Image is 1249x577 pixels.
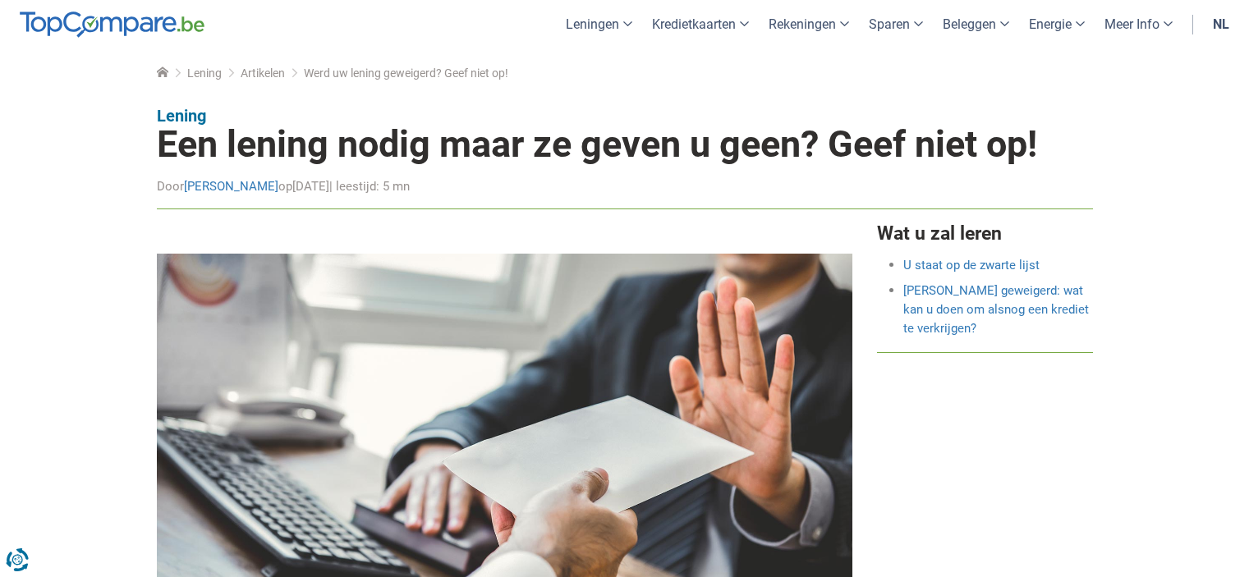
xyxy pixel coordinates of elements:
[184,179,278,194] a: [PERSON_NAME]
[157,66,168,80] a: Home
[877,224,1093,243] h4: Wat u zal leren
[157,126,1093,163] h1: Een lening nodig maar ze geven u geen? Geef niet op!
[241,66,285,80] a: Artikelen
[292,179,329,194] span: [DATE]
[187,66,222,80] a: Lening
[304,65,508,81] span: Werd uw lening geweigerd? Geef niet op!
[20,11,204,38] img: TopCompare
[157,179,1093,194] div: Door op | leestijd: 5 mn
[903,258,1040,272] a: U staat op de zwarte lijst
[157,106,1093,126] p: Lening
[903,283,1089,336] a: [PERSON_NAME] geweigerd: wat kan u doen om alsnog een krediet te verkrijgen?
